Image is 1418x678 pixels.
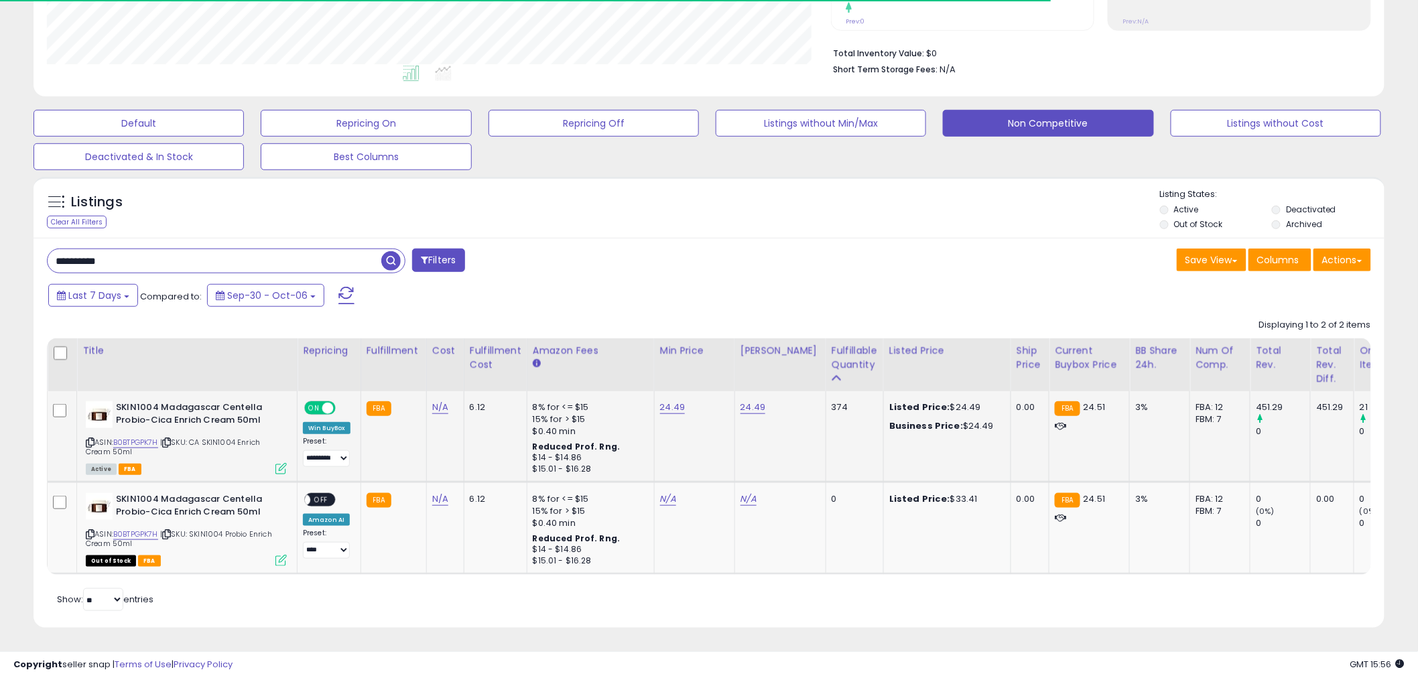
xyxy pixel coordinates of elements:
[1316,401,1344,413] div: 451.29
[1174,218,1223,230] label: Out of Stock
[48,284,138,307] button: Last 7 Days
[889,419,963,432] b: Business Price:
[303,514,350,526] div: Amazon AI
[1350,658,1405,671] span: 2025-10-14 15:56 GMT
[1017,493,1039,505] div: 0.00
[1160,188,1384,201] p: Listing States:
[115,658,172,671] a: Terms of Use
[261,110,471,137] button: Repricing On
[1135,344,1184,372] div: BB Share 24h.
[113,437,158,448] a: B0BTPGPK7H
[943,110,1153,137] button: Non Competitive
[13,658,62,671] strong: Copyright
[174,658,233,671] a: Privacy Policy
[1055,401,1080,416] small: FBA
[533,344,649,358] div: Amazon Fees
[889,344,1005,358] div: Listed Price
[86,555,136,567] span: All listings that are currently out of stock and unavailable for purchase on Amazon
[740,401,766,414] a: 24.49
[533,413,644,425] div: 15% for > $15
[303,344,355,358] div: Repricing
[1256,425,1310,437] div: 0
[303,437,350,467] div: Preset:
[86,401,113,428] img: 31o+MenCk9L._SL40_.jpg
[846,17,864,25] small: Prev: 0
[1196,493,1240,505] div: FBA: 12
[1286,218,1322,230] label: Archived
[1256,401,1310,413] div: 451.29
[1256,506,1275,517] small: (0%)
[833,48,924,59] b: Total Inventory Value:
[68,289,121,302] span: Last 7 Days
[533,452,644,464] div: $14 - $14.86
[1360,493,1414,505] div: 0
[367,493,391,508] small: FBA
[1360,506,1378,517] small: (0%)
[833,64,938,75] b: Short Term Storage Fees:
[889,420,1001,432] div: $24.49
[832,493,873,505] div: 0
[660,492,676,506] a: N/A
[889,493,1001,505] div: $33.41
[533,425,644,437] div: $0.40 min
[34,110,244,137] button: Default
[1084,492,1106,505] span: 24.51
[116,493,279,521] b: SKIN1004 Madagascar Centella Probio-Cica Enrich Cream 50ml
[1196,505,1240,517] div: FBM: 7
[1257,253,1299,267] span: Columns
[1316,344,1348,386] div: Total Rev. Diff.
[489,110,699,137] button: Repricing Off
[832,401,873,413] div: 374
[533,493,644,505] div: 8% for <= $15
[140,290,202,303] span: Compared to:
[138,555,161,567] span: FBA
[303,529,350,559] div: Preset:
[116,401,279,429] b: SKIN1004 Madagascar Centella Probio-Cica Enrich Cream 50ml
[660,344,729,358] div: Min Price
[86,529,272,549] span: | SKU: SKIN1004 Probio Enrich Cream 50ml
[1360,401,1414,413] div: 21
[533,441,621,452] b: Reduced Prof. Rng.
[306,403,322,414] span: ON
[1286,204,1336,215] label: Deactivated
[207,284,324,307] button: Sep-30 - Oct-06
[1135,493,1179,505] div: 3%
[1055,344,1124,372] div: Current Buybox Price
[310,494,332,506] span: OFF
[1360,425,1414,437] div: 0
[1360,517,1414,529] div: 0
[889,401,1001,413] div: $24.49
[1174,204,1199,215] label: Active
[470,401,517,413] div: 6.12
[1196,401,1240,413] div: FBA: 12
[533,358,541,370] small: Amazon Fees.
[1017,401,1039,413] div: 0.00
[86,493,113,520] img: 31o+MenCk9L._SL40_.jpg
[303,422,350,434] div: Win BuyBox
[261,143,471,170] button: Best Columns
[470,344,521,372] div: Fulfillment Cost
[660,401,686,414] a: 24.49
[227,289,308,302] span: Sep-30 - Oct-06
[1248,249,1311,271] button: Columns
[57,593,153,606] span: Show: entries
[533,517,644,529] div: $0.40 min
[533,533,621,544] b: Reduced Prof. Rng.
[1122,17,1149,25] small: Prev: N/A
[432,401,448,414] a: N/A
[1196,413,1240,425] div: FBM: 7
[1177,249,1246,271] button: Save View
[1256,344,1305,372] div: Total Rev.
[86,401,287,473] div: ASIN:
[533,464,644,475] div: $15.01 - $16.28
[119,464,141,475] span: FBA
[533,401,644,413] div: 8% for <= $15
[833,44,1361,60] li: $0
[716,110,926,137] button: Listings without Min/Max
[889,401,950,413] b: Listed Price:
[1316,493,1344,505] div: 0.00
[1256,517,1310,529] div: 0
[334,403,355,414] span: OFF
[86,437,260,457] span: | SKU: CA SKIN1004 Enrich Cream 50ml
[412,249,464,272] button: Filters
